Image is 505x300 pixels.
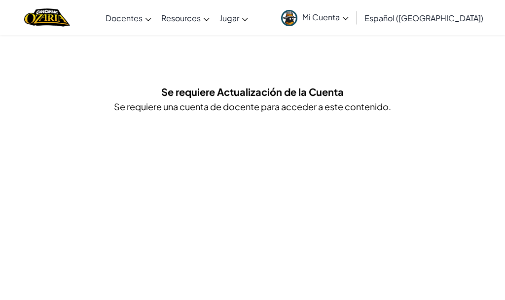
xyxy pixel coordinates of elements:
a: Español ([GEOGRAPHIC_DATA]) [360,4,488,31]
font: Docentes [106,13,143,23]
a: Mi Cuenta [276,2,354,33]
img: Hogar [24,7,70,28]
a: Resources [156,4,215,31]
font: Jugar [219,13,239,23]
font: Se requiere Actualización de la Cuenta [161,86,344,98]
img: avatar [281,10,297,26]
a: Logotipo de Ozaria de CodeCombat [24,7,70,28]
font: Español ([GEOGRAPHIC_DATA]) [364,13,483,23]
a: Jugar [215,4,253,31]
font: Se requiere una cuenta de docente para acceder a este contenido. [114,101,391,112]
a: Docentes [101,4,156,31]
span: Mi Cuenta [302,12,349,22]
span: Resources [161,13,201,23]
